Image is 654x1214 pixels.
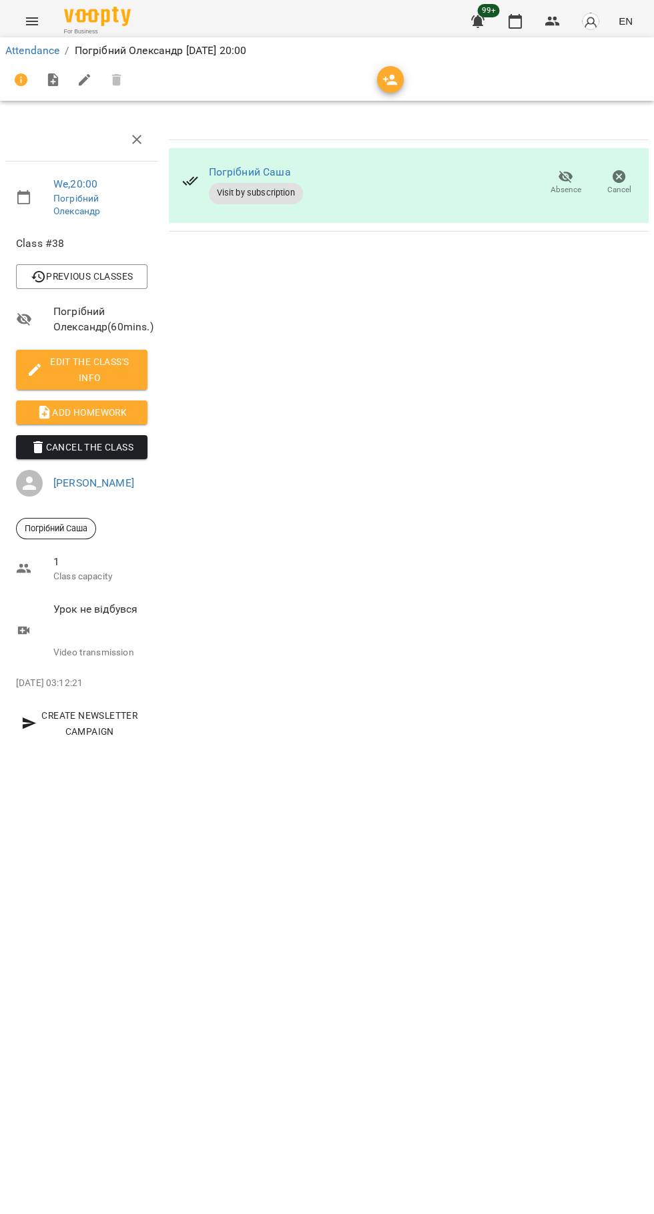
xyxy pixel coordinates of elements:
[593,164,646,202] button: Cancel
[16,350,147,390] button: Edit the class's Info
[607,184,631,196] span: Cancel
[53,304,147,335] span: Погрібний Олександр ( 60 mins. )
[53,646,147,659] p: Video transmission
[5,44,59,57] a: Attendance
[16,264,147,288] button: Previous Classes
[16,677,147,690] p: [DATE] 03:12:21
[75,43,247,59] p: Погрібний Олександр [DATE] 20:00
[16,435,147,459] button: Cancel the class
[21,707,142,739] span: Create Newsletter Campaign
[65,43,69,59] li: /
[27,439,137,455] span: Cancel the class
[27,404,137,420] span: Add Homework
[613,9,638,33] button: EN
[209,187,303,199] span: Visit by subscription
[16,236,147,252] span: Class #38
[53,601,147,617] p: Урок не відбувся
[53,570,147,583] p: Class capacity
[16,400,147,424] button: Add Homework
[27,354,137,386] span: Edit the class's Info
[478,4,500,17] span: 99+
[539,164,593,202] button: Absence
[53,178,97,190] a: We , 20:00
[16,5,48,37] button: Menu
[5,43,649,59] nav: breadcrumb
[209,166,291,178] a: Погрібний Саша
[17,523,95,535] span: Погрібний Саша
[619,14,633,28] span: EN
[53,477,134,489] a: [PERSON_NAME]
[27,268,137,284] span: Previous Classes
[64,7,131,26] img: Voopty Logo
[53,554,147,570] span: 1
[16,703,147,743] button: Create Newsletter Campaign
[16,518,96,539] div: Погрібний Саша
[53,193,100,217] a: Погрібний Олександр
[551,184,581,196] span: Absence
[64,27,131,36] span: For Business
[581,12,600,31] img: avatar_s.png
